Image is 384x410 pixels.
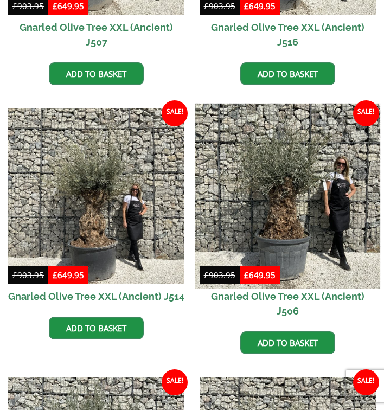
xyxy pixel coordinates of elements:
[53,1,84,11] bdi: 649.95
[162,100,188,126] span: Sale!
[12,1,17,11] span: £
[12,270,17,280] span: £
[8,108,184,284] img: Gnarled Olive Tree XXL (Ancient) J514
[53,270,84,280] bdi: 649.95
[204,1,209,11] span: £
[8,108,184,309] a: Sale! Gnarled Olive Tree XXL (Ancient) J514
[244,1,276,11] bdi: 649.95
[353,369,379,395] span: Sale!
[240,62,335,85] a: Add to basket: “Gnarled Olive Tree XXL (Ancient) J516”
[244,1,249,11] span: £
[53,1,57,11] span: £
[53,270,57,280] span: £
[12,270,44,280] bdi: 903.95
[200,108,376,323] a: Sale! Gnarled Olive Tree XXL (Ancient) J506
[200,284,376,323] h2: Gnarled Olive Tree XXL (Ancient) J506
[49,62,144,85] a: Add to basket: “Gnarled Olive Tree XXL (Ancient) J507”
[200,15,376,54] h2: Gnarled Olive Tree XXL (Ancient) J516
[195,104,380,289] img: Gnarled Olive Tree XXL (Ancient) J506
[240,331,335,354] a: Add to basket: “Gnarled Olive Tree XXL (Ancient) J506”
[49,317,144,339] a: Add to basket: “Gnarled Olive Tree XXL (Ancient) J514”
[244,270,249,280] span: £
[353,100,379,126] span: Sale!
[8,284,184,309] h2: Gnarled Olive Tree XXL (Ancient) J514
[204,270,209,280] span: £
[162,369,188,395] span: Sale!
[8,15,184,54] h2: Gnarled Olive Tree XXL (Ancient) J507
[12,1,44,11] bdi: 903.95
[204,270,235,280] bdi: 903.95
[244,270,276,280] bdi: 649.95
[204,1,235,11] bdi: 903.95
